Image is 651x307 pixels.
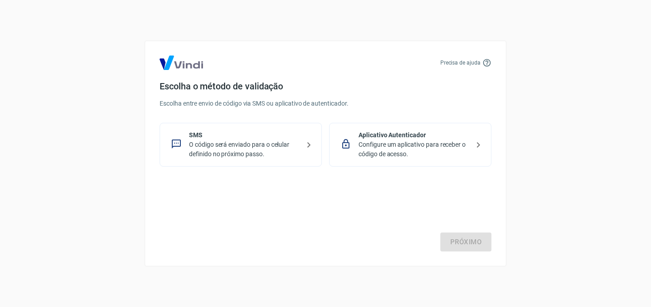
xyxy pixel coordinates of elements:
p: SMS [189,130,300,140]
p: Aplicativo Autenticador [359,130,469,140]
img: Logo Vind [160,56,203,70]
div: SMSO código será enviado para o celular definido no próximo passo. [160,123,322,167]
h4: Escolha o método de validação [160,81,491,92]
div: Aplicativo AutenticadorConfigure um aplicativo para receber o código de acesso. [329,123,491,167]
p: Precisa de ajuda [440,59,481,67]
p: Configure um aplicativo para receber o código de acesso. [359,140,469,159]
p: O código será enviado para o celular definido no próximo passo. [189,140,300,159]
p: Escolha entre envio de código via SMS ou aplicativo de autenticador. [160,99,491,108]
